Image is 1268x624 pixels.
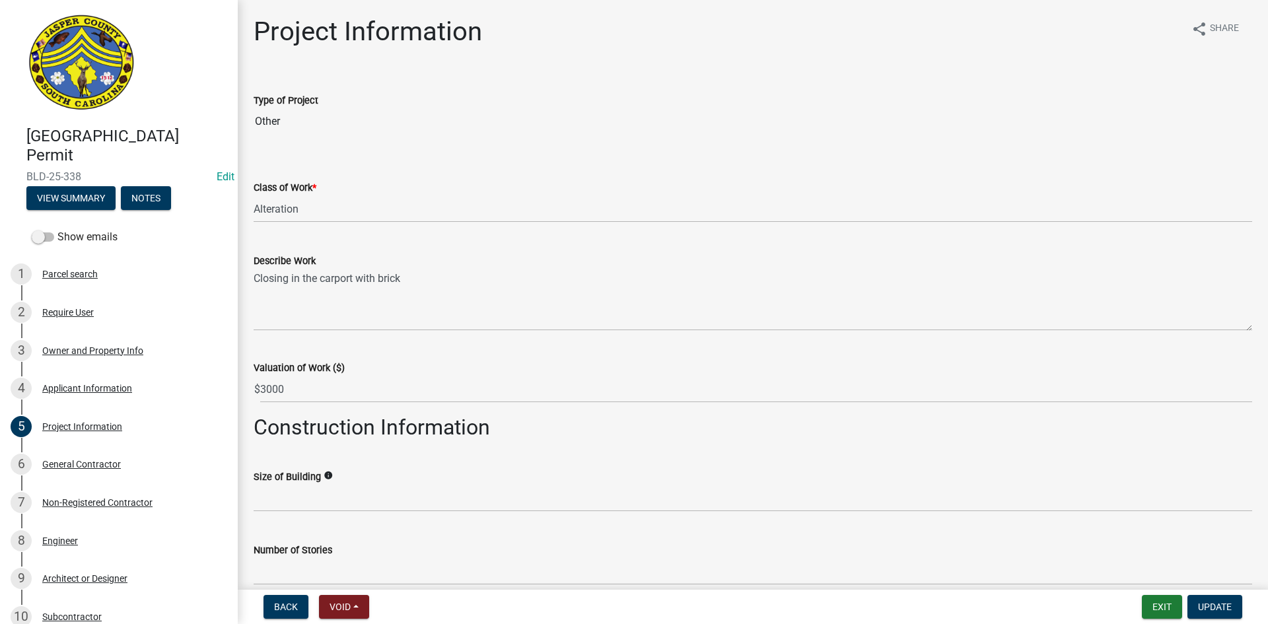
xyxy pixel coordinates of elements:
[42,460,121,469] div: General Contractor
[264,595,308,619] button: Back
[121,193,171,204] wm-modal-confirm: Notes
[254,364,345,373] label: Valuation of Work ($)
[42,574,127,583] div: Architect or Designer
[121,186,171,210] button: Notes
[217,170,234,183] a: Edit
[26,193,116,204] wm-modal-confirm: Summary
[42,536,78,545] div: Engineer
[32,229,118,245] label: Show emails
[11,302,32,323] div: 2
[11,378,32,399] div: 4
[42,612,102,621] div: Subcontractor
[1191,21,1207,37] i: share
[254,546,332,555] label: Number of Stories
[26,170,211,183] span: BLD-25-338
[274,602,298,612] span: Back
[26,186,116,210] button: View Summary
[254,184,316,193] label: Class of Work
[1142,595,1182,619] button: Exit
[1210,21,1239,37] span: Share
[42,422,122,431] div: Project Information
[1181,16,1250,42] button: shareShare
[1187,595,1242,619] button: Update
[217,170,234,183] wm-modal-confirm: Edit Application Number
[11,340,32,361] div: 3
[254,376,261,403] span: $
[254,96,318,106] label: Type of Project
[11,416,32,437] div: 5
[254,473,321,482] label: Size of Building
[1198,602,1232,612] span: Update
[11,530,32,551] div: 8
[42,308,94,317] div: Require User
[42,384,132,393] div: Applicant Information
[42,498,153,507] div: Non-Registered Contractor
[330,602,351,612] span: Void
[254,16,482,48] h1: Project Information
[11,492,32,513] div: 7
[42,269,98,279] div: Parcel search
[11,568,32,589] div: 9
[26,14,137,113] img: Jasper County, South Carolina
[254,257,316,266] label: Describe Work
[11,454,32,475] div: 6
[254,415,1252,440] h2: Construction Information
[319,595,369,619] button: Void
[42,346,143,355] div: Owner and Property Info
[26,127,227,165] h4: [GEOGRAPHIC_DATA] Permit
[324,471,333,480] i: info
[11,263,32,285] div: 1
